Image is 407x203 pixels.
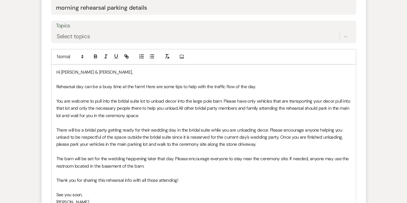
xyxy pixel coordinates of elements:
[56,155,351,170] p: The barn will be set for the wedding happening later that day. Please encourage everyone to stay ...
[56,177,178,183] span: Thank you for sharing this rehearsal info with all those attending!
[56,97,351,119] p: You are welcome to pull into the bridal suite lot to unload decor into the large pole barn. Pleas...
[57,32,90,41] div: Select topics
[56,21,351,31] label: Topics
[56,126,351,148] p: There will be a bridal party getting ready for their wedding day in the bridal suite while you ar...
[56,191,351,198] p: See you soon,
[56,105,350,118] span: All other bridal party members and family attending the rehearsal should park in the main lot and...
[56,69,351,76] p: Hi [PERSON_NAME] & [PERSON_NAME],
[56,83,351,90] p: Rehearsal day can be a busy time at the farm! Here are some tips to help with the traffic flow of...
